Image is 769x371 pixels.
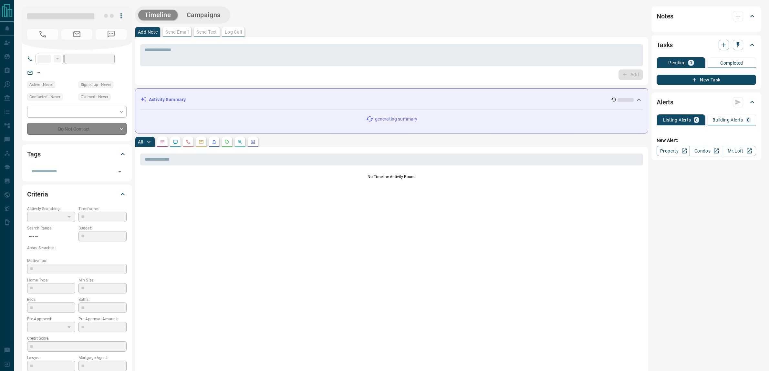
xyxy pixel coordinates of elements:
p: Budget: [78,225,127,231]
p: Areas Searched: [27,245,127,251]
p: Baths: [78,297,127,302]
p: generating summary [375,116,417,122]
svg: Lead Browsing Activity [173,139,178,144]
svg: Agent Actions [250,139,255,144]
svg: Listing Alerts [212,139,217,144]
div: Alerts [657,94,756,110]
p: 0 [695,118,698,122]
span: Signed up - Never [81,81,111,88]
p: Listing Alerts [663,118,691,122]
p: Pending [668,60,686,65]
p: All [138,140,143,144]
p: 0 [747,118,750,122]
p: Pre-Approved: [27,316,75,322]
p: New Alert: [657,137,756,144]
h2: Tasks [657,40,673,50]
a: -- [37,70,40,75]
div: Tasks [657,37,756,53]
h2: Criteria [27,189,48,199]
p: No Timeline Activity Found [140,174,643,180]
p: Actively Searching: [27,206,75,212]
svg: Requests [224,139,230,144]
a: Mr.Loft [723,146,756,156]
div: Notes [657,8,756,24]
p: Mortgage Agent: [78,355,127,361]
svg: Notes [160,139,165,144]
span: Claimed - Never [81,94,108,100]
p: -- - -- [27,231,75,242]
span: Active - Never [29,81,53,88]
svg: Opportunities [237,139,243,144]
button: Campaigns [180,10,227,20]
span: No Number [96,29,127,39]
div: Do Not Contact [27,123,127,135]
h2: Tags [27,149,40,159]
p: Home Type: [27,277,75,283]
span: No Number [27,29,58,39]
p: Min Size: [78,277,127,283]
span: No Email [61,29,92,39]
p: Pre-Approval Amount: [78,316,127,322]
p: Motivation: [27,258,127,264]
p: Lawyer: [27,355,75,361]
button: Timeline [138,10,178,20]
button: New Task [657,75,756,85]
a: Property [657,146,690,156]
div: Criteria [27,186,127,202]
a: Condos [690,146,723,156]
p: Activity Summary [149,96,186,103]
p: Search Range: [27,225,75,231]
button: Open [115,167,124,176]
div: Tags [27,146,127,162]
h2: Alerts [657,97,673,107]
p: Building Alerts [712,118,743,122]
p: Credit Score: [27,335,127,341]
p: Beds: [27,297,75,302]
svg: Emails [199,139,204,144]
p: Add Note [138,30,158,34]
span: Contacted - Never [29,94,60,100]
p: 0 [690,60,692,65]
div: Activity Summary [140,94,643,106]
h2: Notes [657,11,673,21]
p: Completed [720,61,743,65]
svg: Calls [186,139,191,144]
p: Timeframe: [78,206,127,212]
